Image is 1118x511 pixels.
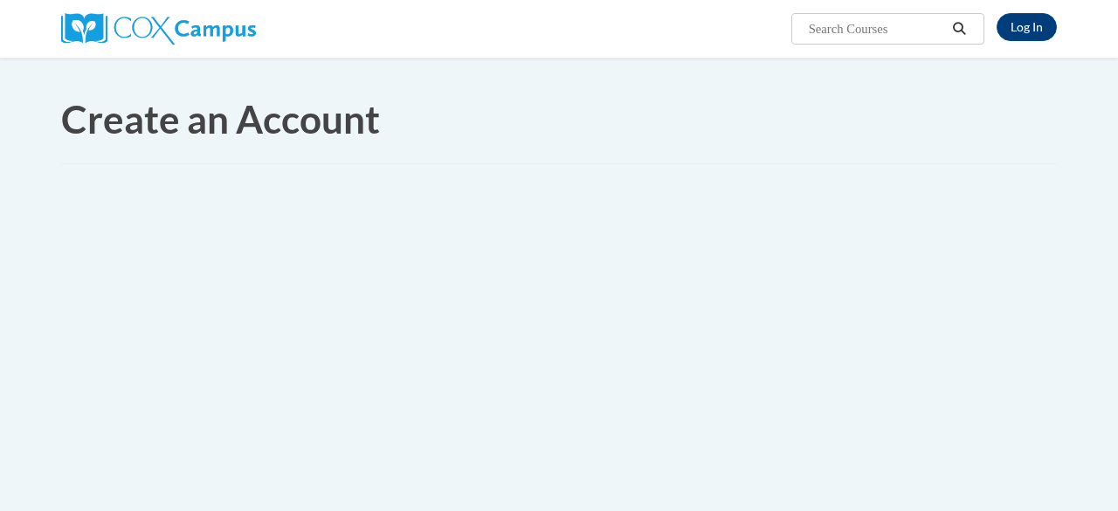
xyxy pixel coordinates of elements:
input: Search Courses [807,18,947,39]
button: Search [947,18,973,39]
span: Create an Account [61,96,380,142]
img: Cox Campus [61,13,256,45]
a: Log In [997,13,1057,41]
a: Cox Campus [61,20,256,35]
i:  [952,23,968,36]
